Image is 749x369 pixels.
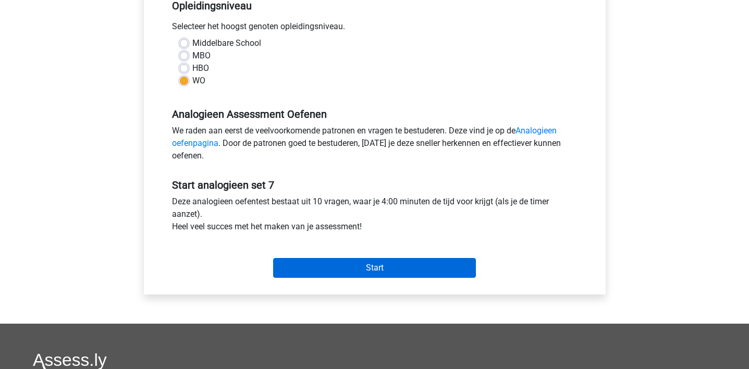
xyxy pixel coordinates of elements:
div: Selecteer het hoogst genoten opleidingsniveau. [164,20,585,37]
div: We raden aan eerst de veelvoorkomende patronen en vragen te bestuderen. Deze vind je op de . Door... [164,125,585,166]
input: Start [273,258,476,278]
label: Middelbare School [192,37,261,50]
h5: Start analogieen set 7 [172,179,578,191]
div: Deze analogieen oefentest bestaat uit 10 vragen, waar je 4:00 minuten de tijd voor krijgt (als je... [164,195,585,237]
label: HBO [192,62,209,75]
label: MBO [192,50,211,62]
label: WO [192,75,205,87]
h5: Analogieen Assessment Oefenen [172,108,578,120]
